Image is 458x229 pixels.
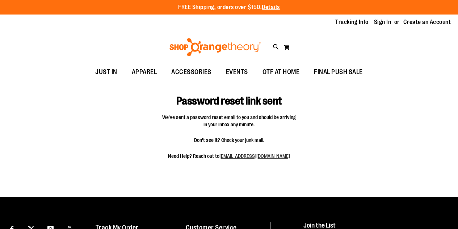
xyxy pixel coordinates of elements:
a: Sign In [374,18,391,26]
a: ACCESSORIES [164,64,219,81]
span: We've sent a password reset email to you and should be arriving in your inbox any minute. [162,114,296,128]
span: ACCESSORIES [171,64,211,80]
a: FINAL PUSH SALE [307,64,370,81]
img: Shop Orangetheory [168,38,262,56]
span: Need Help? Reach out to [162,152,296,160]
a: Details [262,4,280,11]
h1: Password reset link sent [144,84,314,107]
span: OTF AT HOME [262,64,300,80]
p: FREE Shipping, orders over $150. [178,3,280,12]
a: EVENTS [219,64,255,81]
a: [EMAIL_ADDRESS][DOMAIN_NAME] [219,153,290,159]
span: Don't see it? Check your junk mail. [162,136,296,144]
span: APPAREL [132,64,157,80]
a: JUST IN [88,64,125,81]
span: JUST IN [95,64,117,80]
a: Tracking Info [335,18,369,26]
a: APPAREL [125,64,164,81]
a: OTF AT HOME [255,64,307,81]
span: FINAL PUSH SALE [314,64,363,80]
span: EVENTS [226,64,248,80]
a: Create an Account [403,18,451,26]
